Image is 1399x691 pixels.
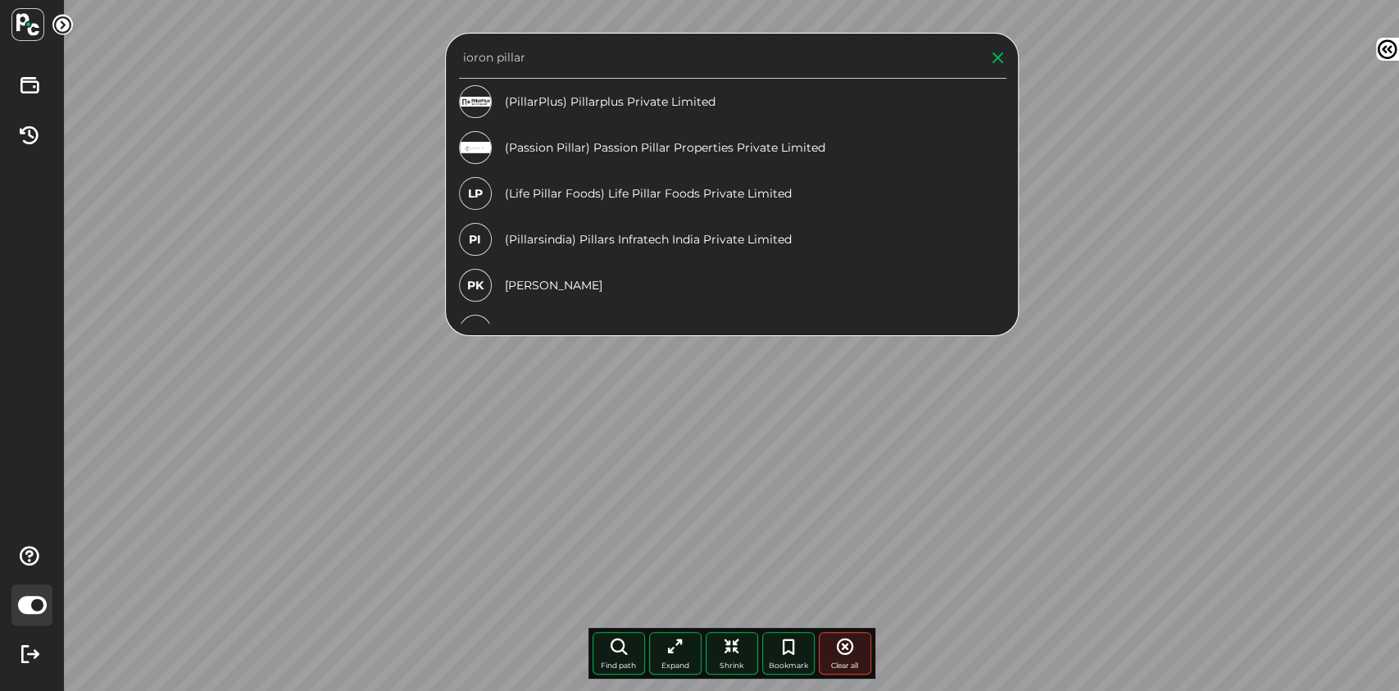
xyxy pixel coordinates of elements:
input: Search for Company, Fund, HNI, Director, Shareholder, etc. [459,45,974,70]
div: (Pillarsindia) Pillars Infratech India Private Limited [459,216,1006,262]
span: Clear all [831,661,858,670]
span: Shrink [720,661,743,670]
div: [PERSON_NAME] [PERSON_NAME] (2) [459,308,1006,354]
span: Expand [661,661,689,670]
div: (Passion Pillar) Passion Pillar Properties Private Limited [459,125,1006,170]
span: Bookmark [769,661,808,670]
div: LP [459,177,492,210]
span: Find path [601,661,636,670]
div: [PERSON_NAME] [459,262,1006,308]
div: (PillarPlus) Pillarplus Private Limited [459,79,1006,125]
div: PK [459,269,492,302]
div: RR [459,315,492,348]
img: logo [11,8,44,41]
div: (Life Pillar Foods) Life Pillar Foods Private Limited [459,170,1006,216]
img: (Passion Pillar) Passion Pillar Properties Private Limited [459,131,492,164]
img: (PillarPlus) Pillarplus Private Limited [459,85,492,118]
div: PI [459,223,492,256]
